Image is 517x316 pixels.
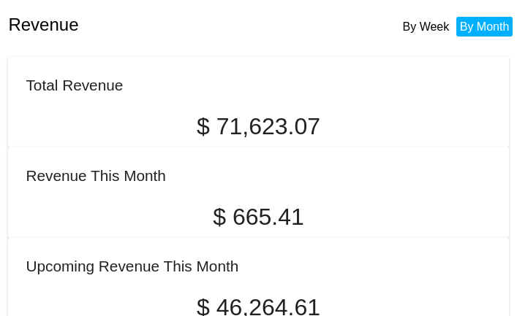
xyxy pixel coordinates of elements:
[26,113,491,140] p: $ 71,623.07
[26,77,123,93] h2: Total Revenue
[26,167,166,184] h2: Revenue This Month
[456,17,513,36] li: By Month
[26,258,238,274] h2: Upcoming Revenue This Month
[26,204,491,231] p: $ 665.41
[399,17,453,36] li: By Week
